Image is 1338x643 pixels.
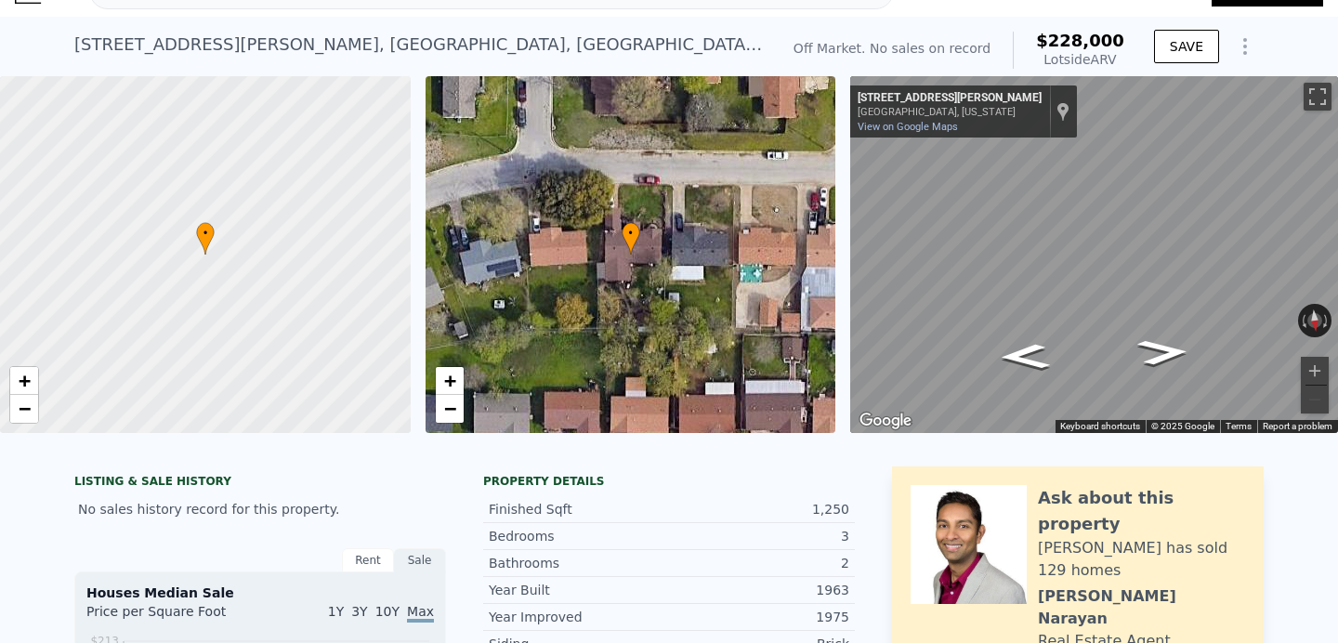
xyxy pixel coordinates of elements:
path: Go West, E Kellis St [1116,334,1212,372]
a: Report a problem [1263,421,1332,431]
div: Lotside ARV [1036,50,1124,69]
div: [STREET_ADDRESS][PERSON_NAME] [858,91,1042,106]
span: $228,000 [1036,31,1124,50]
button: Show Options [1226,28,1264,65]
div: [PERSON_NAME] Narayan [1038,585,1245,630]
div: Bedrooms [489,527,669,545]
span: 3Y [351,604,367,619]
span: − [19,397,31,420]
a: View on Google Maps [858,121,958,133]
div: No sales history record for this property. [74,492,446,526]
div: Year Built [489,581,669,599]
div: Sale [394,548,446,572]
div: • [622,222,640,255]
div: Map [850,76,1338,433]
a: Zoom out [436,395,464,423]
div: • [196,222,215,255]
a: Open this area in Google Maps (opens a new window) [855,409,916,433]
span: • [622,225,640,242]
button: Rotate clockwise [1322,304,1332,337]
button: Reset the view [1306,303,1324,337]
a: Zoom in [436,367,464,395]
a: Zoom out [10,395,38,423]
span: + [19,369,31,392]
a: Terms (opens in new tab) [1226,421,1252,431]
div: 2 [669,554,849,572]
div: 1,250 [669,500,849,518]
div: Finished Sqft [489,500,669,518]
button: Keyboard shortcuts [1060,420,1140,433]
span: + [443,369,455,392]
div: Bathrooms [489,554,669,572]
div: Year Improved [489,608,669,626]
button: SAVE [1154,30,1219,63]
div: Houses Median Sale [86,584,434,602]
div: Street View [850,76,1338,433]
button: Zoom out [1301,386,1329,413]
div: 1963 [669,581,849,599]
span: 1Y [328,604,344,619]
span: © 2025 Google [1151,421,1214,431]
div: Property details [483,474,855,489]
button: Toggle fullscreen view [1304,83,1331,111]
button: Zoom in [1301,357,1329,385]
div: Price per Square Foot [86,602,260,632]
div: LISTING & SALE HISTORY [74,474,446,492]
img: Google [855,409,916,433]
div: [GEOGRAPHIC_DATA], [US_STATE] [858,106,1042,118]
div: Ask about this property [1038,485,1245,537]
div: 1975 [669,608,849,626]
span: 10Y [375,604,400,619]
a: Show location on map [1056,101,1069,122]
span: − [443,397,455,420]
div: [STREET_ADDRESS][PERSON_NAME] , [GEOGRAPHIC_DATA] , [GEOGRAPHIC_DATA] 76119 [74,32,764,58]
div: 3 [669,527,849,545]
div: [PERSON_NAME] has sold 129 homes [1038,537,1245,582]
button: Rotate counterclockwise [1298,304,1308,337]
path: Go East, E Kellis St [978,338,1071,375]
span: • [196,225,215,242]
span: Max [407,604,434,623]
div: Rent [342,548,394,572]
a: Zoom in [10,367,38,395]
div: Off Market. No sales on record [794,39,990,58]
